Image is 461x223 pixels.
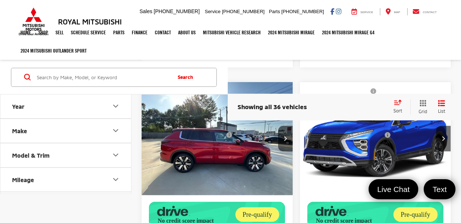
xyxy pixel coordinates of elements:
span: Service [205,9,220,14]
div: Model & Trim [12,152,50,159]
a: Service [346,8,379,15]
button: MakeMake [0,119,132,143]
a: Parts: Opens in a new tab [110,23,128,42]
button: YearYear [0,95,132,118]
div: Year [12,103,24,110]
a: Finance [128,23,151,42]
span: Sort [393,108,402,113]
div: 2024 Mitsubishi Eclipse Cross SE 0 [300,82,452,196]
a: About Us [175,23,200,42]
a: Facebook: Click to visit our Facebook page [330,8,334,14]
span: List [438,108,445,114]
h3: Royal Mitsubishi [58,18,122,26]
span: Text [429,184,450,194]
div: 2025 Mitsubishi Outlander SE 0 [141,82,293,196]
img: 2024 Mitsubishi Eclipse Cross SE [300,82,452,196]
a: Shop [35,23,52,42]
a: Map [380,8,406,15]
span: [PHONE_NUMBER] [154,8,200,14]
div: Year [111,102,120,111]
button: List View [433,99,451,114]
a: 2024 Mitsubishi Outlander SPORT [17,42,91,60]
a: Home [17,23,35,42]
span: Showing all 36 vehicles [238,103,307,110]
div: Model & Trim [111,151,120,159]
span: Map [394,11,400,14]
a: Contact [407,8,442,15]
a: Instagram: Click to visit our Instagram page [336,8,341,14]
span: Service [361,11,373,14]
button: Next image [278,126,293,151]
a: 2024 Mitsubishi Mirage [265,23,319,42]
button: Select sort value [390,99,410,114]
div: Make [12,127,27,134]
span: [PHONE_NUMBER] [281,9,324,14]
span: Sales [139,8,152,14]
a: 2025 Mitsubishi Outlander SE2025 Mitsubishi Outlander SE2025 Mitsubishi Outlander SE2025 Mitsubis... [141,82,293,196]
img: 2025 Mitsubishi Outlander SE [141,82,293,196]
a: Contact [151,23,175,42]
button: Next image [436,126,451,151]
span: Contact [423,11,437,14]
span: Grid [419,108,427,114]
span: Parts [269,9,280,14]
button: Search [171,68,204,86]
div: Make [111,126,120,135]
button: Model & TrimModel & Trim [0,143,132,167]
a: Schedule Service: Opens in a new tab [68,23,110,42]
span: Live Chat [374,184,414,194]
a: Text [424,179,456,199]
span: [PHONE_NUMBER] [222,9,265,14]
div: Mileage [12,176,34,183]
a: 2024 Mitsubishi Mirage G4 [319,23,379,42]
button: View Disclaimer [368,84,380,99]
a: Live Chat [369,179,419,199]
a: 2024 Mitsubishi Eclipse Cross SE2024 Mitsubishi Eclipse Cross SE2024 Mitsubishi Eclipse Cross SE2... [300,82,452,196]
button: MileageMileage [0,168,132,192]
a: Mitsubishi Vehicle Research [200,23,265,42]
a: Sell [52,23,68,42]
button: Location [0,192,132,216]
img: Mitsubishi [17,7,50,36]
button: Grid View [410,99,433,114]
div: Mileage [111,175,120,184]
input: Search by Make, Model, or Keyword [36,68,171,86]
